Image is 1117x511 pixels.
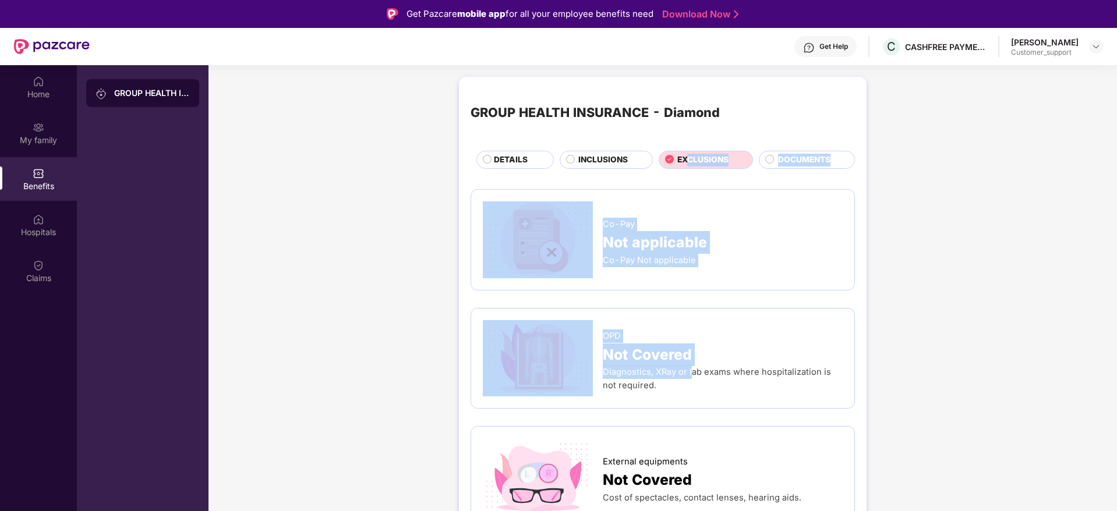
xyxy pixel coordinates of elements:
[114,87,190,99] div: GROUP HEALTH INSURANCE - Diamond
[457,8,506,19] strong: mobile app
[96,88,107,100] img: svg+xml;base64,PHN2ZyB3aWR0aD0iMjAiIGhlaWdodD0iMjAiIHZpZXdCb3g9IjAgMCAyMCAyMCIgZmlsbD0ibm9uZSIgeG...
[1011,37,1079,48] div: [PERSON_NAME]
[603,255,696,265] span: Co-Pay Not applicable
[406,7,653,21] div: Get Pazcare for all your employee benefits need
[14,39,90,54] img: New Pazcare Logo
[603,367,831,391] span: Diagnostics, XRay or lab exams where hospitalization is not required.
[603,469,692,491] span: Not Covered
[603,492,801,503] span: Cost of spectacles, contact lenses, hearing aids.
[1011,48,1079,57] div: Customer_support
[494,154,528,166] span: DETAILS
[603,343,692,366] span: Not Covered
[578,154,628,166] span: INCLUSIONS
[603,231,707,254] span: Not applicable
[778,154,830,166] span: DOCUMENTS
[33,76,44,87] img: svg+xml;base64,PHN2ZyBpZD0iSG9tZSIgeG1sbnM9Imh0dHA6Ly93d3cudzMub3JnLzIwMDAvc3ZnIiB3aWR0aD0iMjAiIG...
[33,214,44,225] img: svg+xml;base64,PHN2ZyBpZD0iSG9zcGl0YWxzIiB4bWxucz0iaHR0cDovL3d3dy53My5vcmcvMjAwMC9zdmciIHdpZHRoPS...
[33,168,44,179] img: svg+xml;base64,PHN2ZyBpZD0iQmVuZWZpdHMiIHhtbG5zPSJodHRwOi8vd3d3LnczLm9yZy8yMDAwL3N2ZyIgd2lkdGg9Ij...
[734,8,738,20] img: Stroke
[603,455,688,469] span: External equipments
[603,329,621,343] span: OPD
[387,8,398,20] img: Logo
[1091,42,1101,51] img: svg+xml;base64,PHN2ZyBpZD0iRHJvcGRvd24tMzJ4MzIiIHhtbG5zPSJodHRwOi8vd3d3LnczLm9yZy8yMDAwL3N2ZyIgd2...
[33,260,44,271] img: svg+xml;base64,PHN2ZyBpZD0iQ2xhaW0iIHhtbG5zPSJodHRwOi8vd3d3LnczLm9yZy8yMDAwL3N2ZyIgd2lkdGg9IjIwIi...
[677,154,729,166] span: EXCLUSIONS
[483,201,593,278] img: icon
[662,8,735,20] a: Download Now
[483,320,593,397] img: icon
[33,122,44,133] img: svg+xml;base64,PHN2ZyB3aWR0aD0iMjAiIGhlaWdodD0iMjAiIHZpZXdCb3g9IjAgMCAyMCAyMCIgZmlsbD0ibm9uZSIgeG...
[905,41,987,52] div: CASHFREE PAYMENTS INDIA PVT. LTD.
[603,218,635,231] span: Co-Pay
[819,42,848,51] div: Get Help
[471,102,720,122] div: GROUP HEALTH INSURANCE - Diamond
[887,40,896,54] span: C
[803,42,815,54] img: svg+xml;base64,PHN2ZyBpZD0iSGVscC0zMngzMiIgeG1sbnM9Imh0dHA6Ly93d3cudzMub3JnLzIwMDAvc3ZnIiB3aWR0aD...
